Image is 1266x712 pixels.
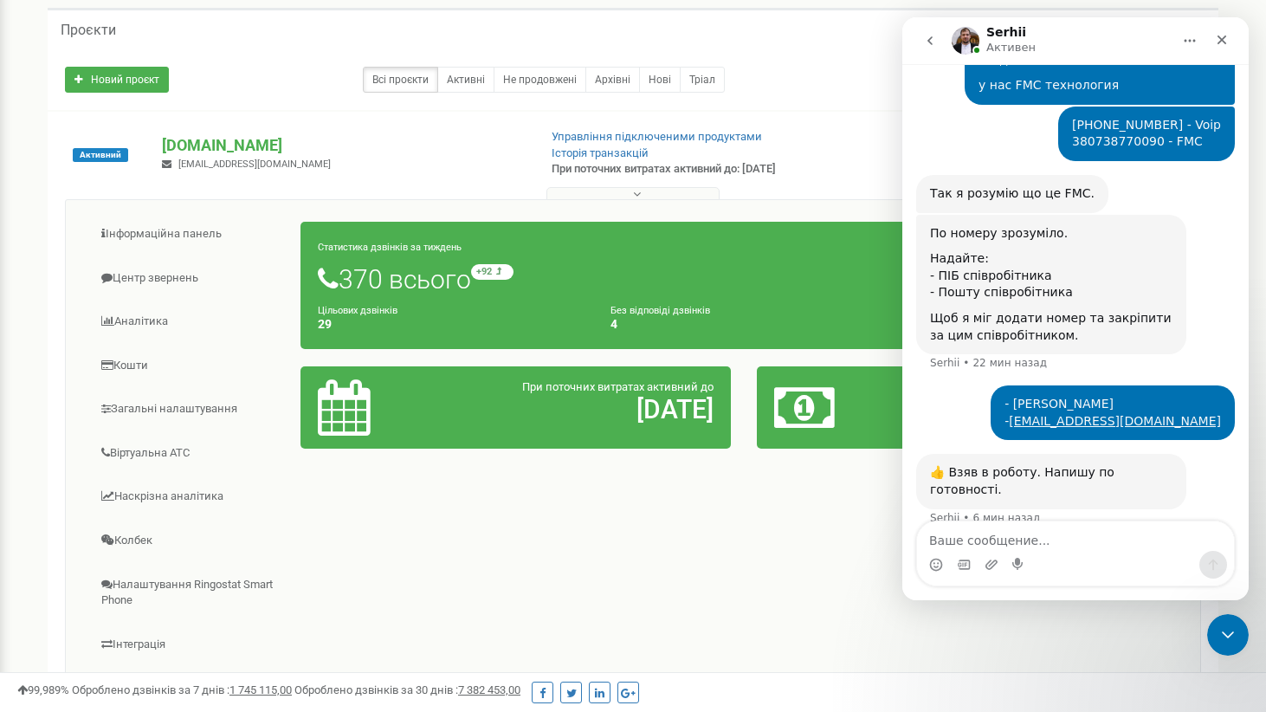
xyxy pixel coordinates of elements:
[522,380,714,393] span: При поточних витратах активний до
[639,67,681,93] a: Нові
[1207,614,1249,656] iframe: Intercom live chat
[65,67,169,93] a: Новий проєкт
[229,683,292,696] u: 1 745 115,00
[79,624,301,666] a: Інтеграція
[79,667,301,709] a: Mini CRM
[79,388,301,430] a: Загальні налаштування
[79,564,301,622] a: Налаштування Ringostat Smart Phone
[61,23,116,38] h5: Проєкти
[72,683,292,696] span: Оброблено дзвінків за 7 днів :
[318,305,397,316] small: Цільових дзвінків
[610,318,877,331] h4: 4
[552,146,649,159] a: Історія транзакцій
[79,520,301,562] a: Колбек
[471,264,514,280] small: +92
[902,17,1249,600] iframe: Intercom live chat
[680,67,725,93] a: Тріал
[162,134,523,157] p: [DOMAIN_NAME]
[178,159,331,170] span: [EMAIL_ADDRESS][DOMAIN_NAME]
[318,242,462,253] small: Статистика дзвінків за тиждень
[79,257,301,300] a: Центр звернень
[79,476,301,518] a: Наскрізна аналітика
[437,67,494,93] a: Активні
[79,432,301,475] a: Віртуальна АТС
[79,301,301,343] a: Аналiтика
[79,345,301,387] a: Кошти
[79,213,301,256] a: Інформаційна панель
[610,305,710,316] small: Без відповіді дзвінків
[318,264,1170,294] h1: 370 всього
[552,130,762,143] a: Управління підключеними продуктами
[294,683,520,696] span: Оброблено дзвінків за 30 днів :
[458,395,714,424] h2: [DATE]
[585,67,640,93] a: Архівні
[17,683,69,696] span: 99,989%
[73,148,128,162] span: Активний
[494,67,586,93] a: Не продовжені
[458,683,520,696] u: 7 382 453,00
[552,161,817,178] p: При поточних витратах активний до: [DATE]
[318,318,585,331] h4: 29
[363,67,438,93] a: Всі проєкти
